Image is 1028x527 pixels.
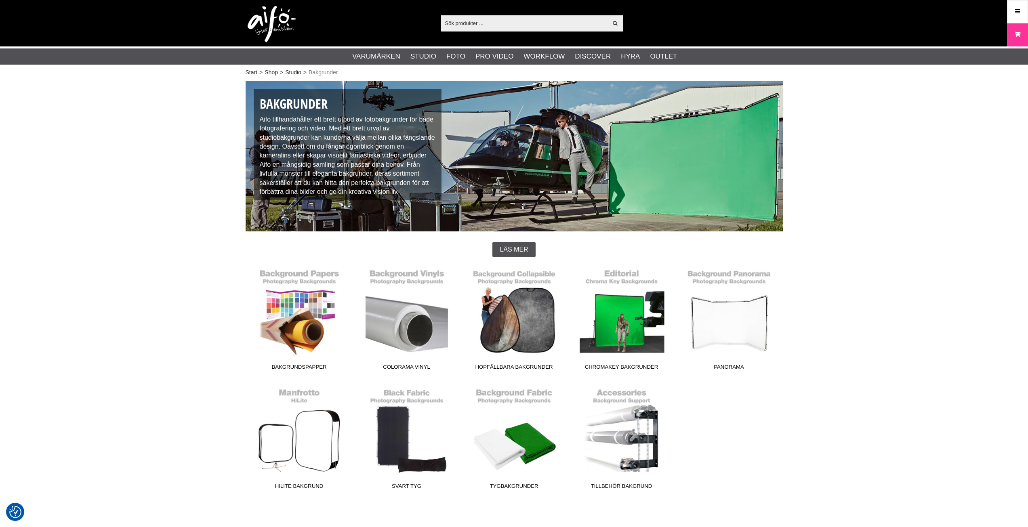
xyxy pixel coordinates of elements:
a: Bakgrundspapper [246,265,353,374]
a: Tillbehör Bakgrund [568,384,675,493]
span: > [303,68,307,77]
a: Colorama Vinyl [353,265,460,374]
a: Studio [285,68,301,77]
a: Outlet [650,51,677,62]
a: Chromakey Bakgrunder [568,265,675,374]
span: Tillbehör Bakgrund [568,482,675,493]
a: Studio [410,51,436,62]
img: logo.png [248,6,296,42]
h1: Bakgrunder [260,95,436,113]
a: Discover [575,51,611,62]
a: Shop [265,68,278,77]
span: > [280,68,283,77]
span: Svart Tyg [353,482,460,493]
span: Bakgrundspapper [246,363,353,374]
span: Läs mer [500,246,528,253]
span: Bakgrunder [309,68,338,77]
input: Sök produkter ... [441,17,608,29]
a: Svart Tyg [353,384,460,493]
div: Aifo tillhandahåller ett brett utbud av fotobakgrunder för både fotografering och video. Med ett ... [254,89,442,200]
a: Varumärken [352,51,400,62]
img: Studiobakgrunder - Fotobakgrunder [246,81,783,231]
img: Revisit consent button [9,506,21,518]
a: Start [246,68,258,77]
span: Chromakey Bakgrunder [568,363,675,374]
span: Panorama [675,363,783,374]
span: Tygbakgrunder [460,482,568,493]
a: Panorama [675,265,783,374]
a: Hyra [621,51,640,62]
a: Tygbakgrunder [460,384,568,493]
a: Foto [446,51,465,62]
button: Samtyckesinställningar [9,505,21,519]
span: > [259,68,263,77]
a: Hopfällbara Bakgrunder [460,265,568,374]
a: HiLite Bakgrund [246,384,353,493]
span: HiLite Bakgrund [246,482,353,493]
span: Hopfällbara Bakgrunder [460,363,568,374]
span: Colorama Vinyl [353,363,460,374]
a: Pro Video [475,51,513,62]
a: Workflow [523,51,565,62]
